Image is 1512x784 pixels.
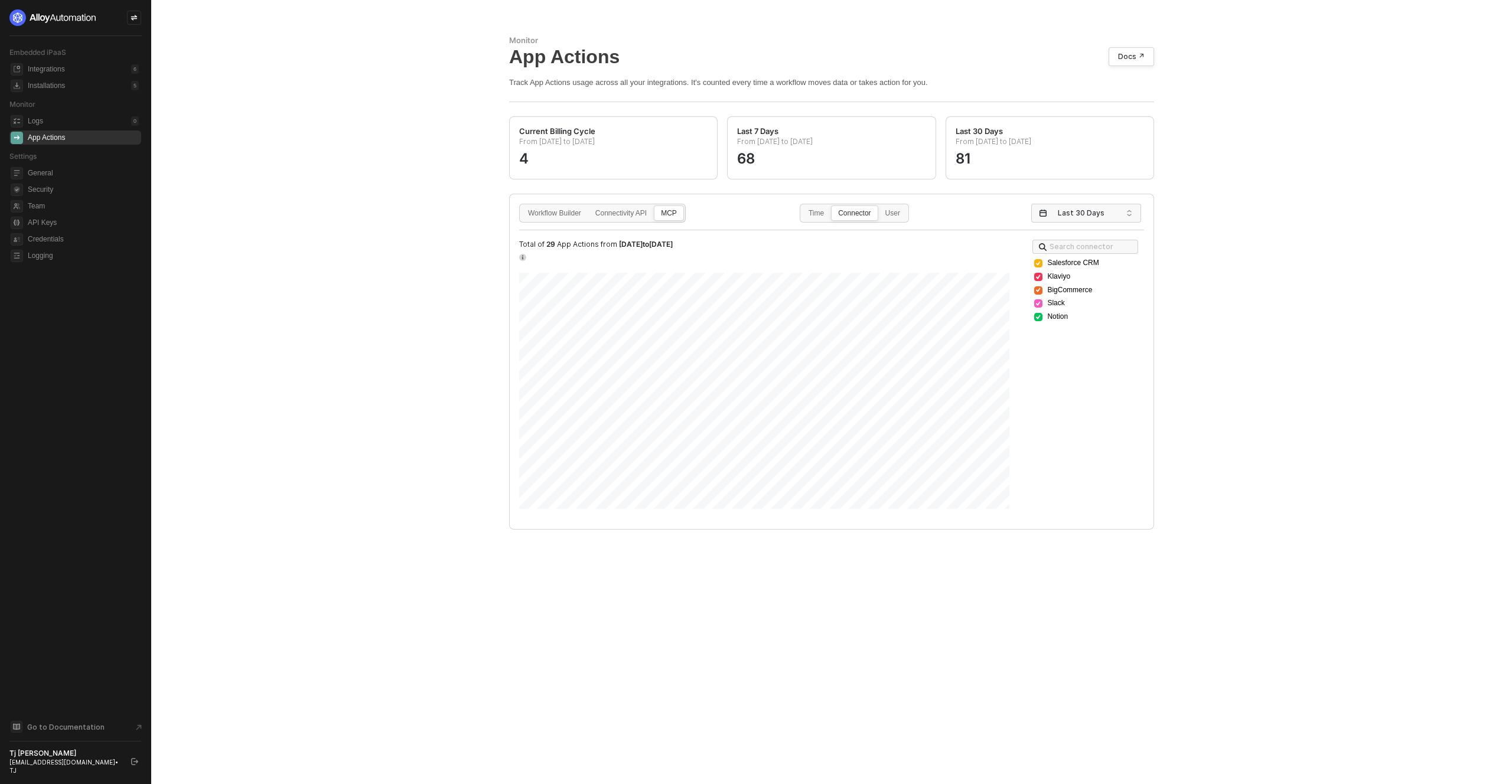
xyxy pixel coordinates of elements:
span: Settings [9,152,37,161]
div: [EMAIL_ADDRESS][DOMAIN_NAME] • TJ [9,758,120,775]
p: From [DATE] to [DATE] [956,137,1144,151]
span: Team [28,199,139,213]
div: 5 [131,81,139,90]
span: Security [28,182,139,197]
span: Last 30 Days [1058,204,1119,222]
div: Track App Actions usage across all your integrations. It's counted every time a workflow moves da... [509,77,1154,87]
span: Notion [1047,311,1068,322]
div: Last 7 Days [737,126,778,136]
a: Docs ↗ [1109,47,1154,66]
span: team [11,200,23,213]
span: credentials [11,233,23,246]
div: Last 30 Days [956,126,1003,136]
p: From [DATE] to [DATE] [519,137,708,151]
div: App Actions [28,133,65,143]
span: document-arrow [133,721,145,733]
a: logo [9,9,141,26]
div: Installations [28,81,65,91]
span: Monitor [9,100,35,109]
div: User [879,210,907,228]
span: Embedded iPaaS [9,48,66,57]
span: BigCommerce [1047,285,1092,296]
div: Connector [832,210,877,228]
div: 68 [737,143,926,162]
span: General [28,166,139,180]
span: documentation [11,721,22,733]
span: installations [11,80,23,92]
div: Time [802,210,830,228]
img: logo [9,9,97,26]
div: 81 [956,143,1144,162]
span: integrations [11,63,23,76]
span: Salesforce CRM [1047,257,1099,269]
span: general [11,167,23,179]
div: Current Billing Cycle [519,126,595,136]
div: MCP [654,210,683,228]
div: Monitor [509,35,1154,45]
span: Klaviyo [1047,271,1070,282]
div: 0 [131,116,139,126]
span: icon-app-actions [11,132,23,144]
span: Slack [1047,298,1064,309]
div: 4 [519,143,708,162]
span: icon-swap [131,14,138,21]
span: API Keys [28,215,139,230]
div: 6 [131,64,139,74]
span: api-key [11,217,23,229]
div: Tj [PERSON_NAME] [9,749,120,758]
img: icon-info [519,254,526,261]
p: From [DATE] to [DATE] [737,137,926,151]
div: Logs [28,116,43,126]
div: Workflow Builder [522,210,588,228]
span: 29 [546,240,555,249]
span: security [11,184,23,196]
a: Knowledge Base [9,720,142,734]
div: Connectivity API [589,210,653,228]
span: Logging [28,249,139,263]
span: logging [11,250,23,262]
span: logout [131,758,138,765]
div: App Actions [509,45,1154,68]
span: icon-logs [11,115,23,128]
span: Credentials [28,232,139,246]
div: Integrations [28,64,65,74]
div: Docs ↗ [1118,52,1145,61]
div: Total of App Actions from [519,240,1009,249]
span: [DATE] to [DATE] [619,240,673,249]
span: Go to Documentation [27,722,105,732]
